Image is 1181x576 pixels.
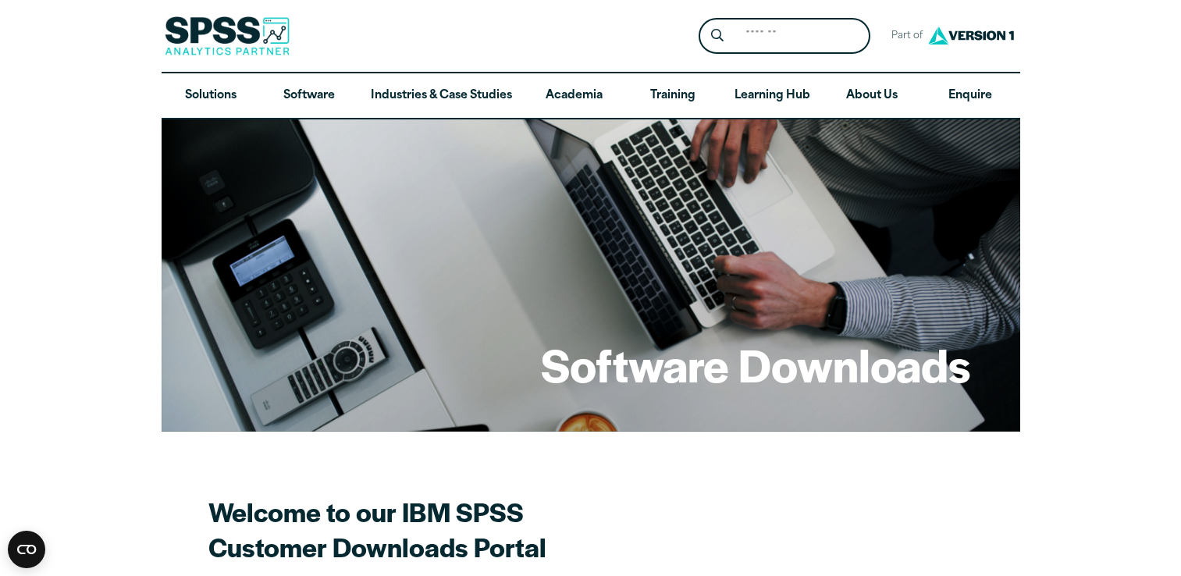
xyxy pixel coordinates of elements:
[711,29,724,42] svg: Search magnifying glass icon
[525,73,623,119] a: Academia
[208,494,755,564] h2: Welcome to our IBM SPSS Customer Downloads Portal
[921,73,1019,119] a: Enquire
[823,73,921,119] a: About Us
[623,73,721,119] a: Training
[358,73,525,119] a: Industries & Case Studies
[162,73,1020,119] nav: Desktop version of site main menu
[162,73,260,119] a: Solutions
[260,73,358,119] a: Software
[699,18,870,55] form: Site Header Search Form
[883,25,924,48] span: Part of
[703,22,731,51] button: Search magnifying glass icon
[722,73,823,119] a: Learning Hub
[8,531,45,568] button: Open CMP widget
[924,21,1018,50] img: Version1 Logo
[541,334,970,395] h1: Software Downloads
[165,16,290,55] img: SPSS Analytics Partner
